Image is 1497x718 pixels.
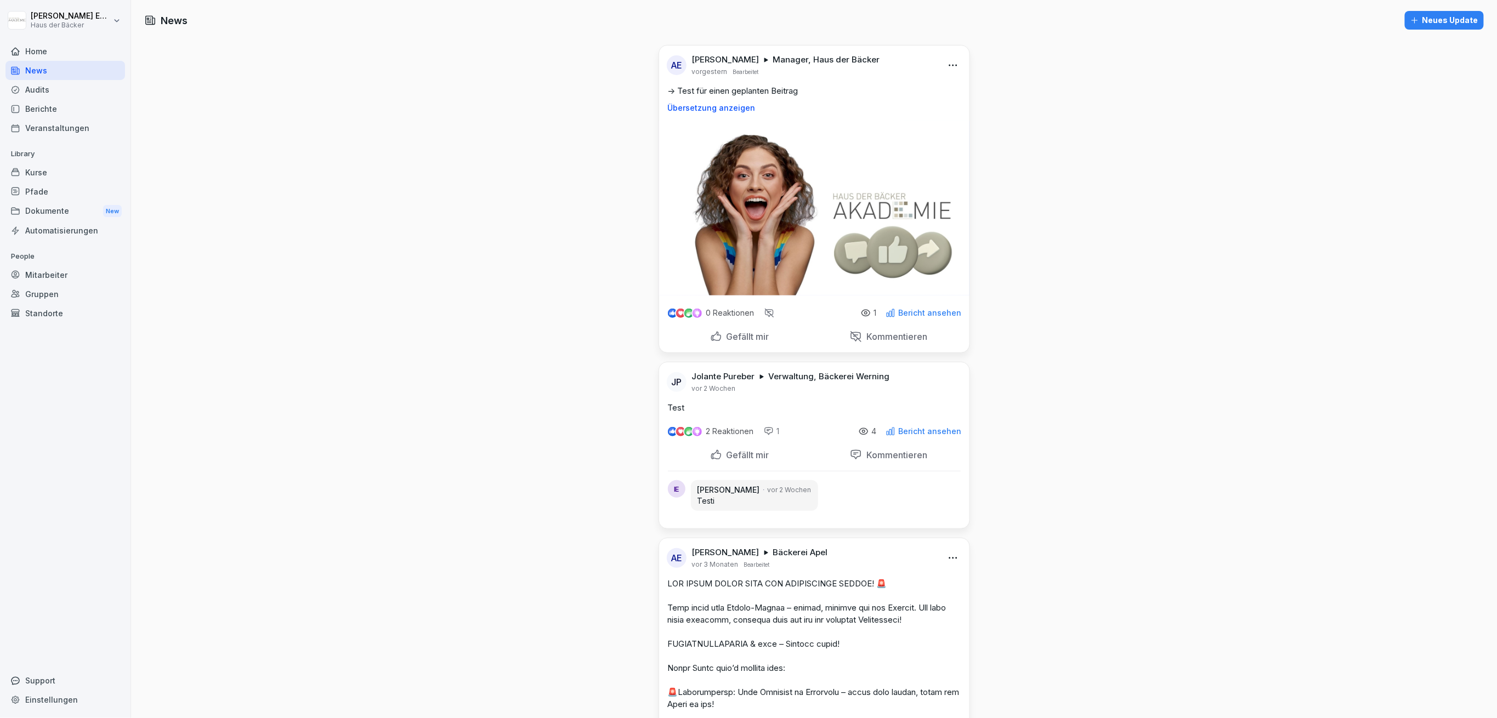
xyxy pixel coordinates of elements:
[722,331,769,342] p: Gefällt mir
[667,372,687,392] div: JP
[1405,11,1484,30] button: Neues Update
[677,309,685,317] img: love
[773,547,828,558] p: Bäckerei Apel
[5,248,125,265] p: People
[667,55,687,75] div: AE
[692,67,728,76] p: vorgestern
[103,205,122,218] div: New
[769,371,890,382] p: Verwaltung, Bäckerei Werning
[744,560,770,569] p: Bearbeitet
[668,427,677,436] img: like
[692,54,759,65] p: [PERSON_NAME]
[5,80,125,99] a: Audits
[5,284,125,304] a: Gruppen
[5,61,125,80] a: News
[706,427,754,436] p: 2 Reaktionen
[5,145,125,163] p: Library
[667,548,687,568] div: AE
[692,547,759,558] p: [PERSON_NAME]
[693,309,702,318] img: inspiring
[706,309,755,317] p: 0 Reaktionen
[5,304,125,323] a: Standorte
[862,331,927,342] p: Kommentieren
[862,449,927,460] p: Kommentieren
[722,449,769,460] p: Gefällt mir
[693,427,702,437] img: inspiring
[5,690,125,709] a: Einstellungen
[773,54,880,65] p: Manager, Haus der Bäcker
[5,221,125,240] a: Automatisierungen
[5,265,125,284] a: Mitarbeiter
[1410,14,1478,26] div: Neues Update
[874,309,877,317] p: 1
[5,671,125,690] div: Support
[5,42,125,61] a: Home
[668,309,677,317] img: like
[698,495,812,506] p: Testi
[5,201,125,221] a: DokumenteNew
[668,480,685,498] div: IE
[899,309,962,317] p: Bericht ansehen
[677,428,685,436] img: love
[161,13,188,28] h1: News
[733,67,759,76] p: Bearbeitet
[659,121,969,295] img: anxb4rhhlubtls2k1bq3jugp.png
[5,182,125,201] a: Pfade
[5,118,125,138] a: Veranstaltungen
[872,427,877,436] p: 4
[899,427,962,436] p: Bericht ansehen
[692,560,739,569] p: vor 3 Monaten
[5,163,125,182] a: Kurse
[5,99,125,118] a: Berichte
[5,201,125,221] div: Dokumente
[31,21,111,29] p: Haus der Bäcker
[684,309,694,318] img: celebrate
[768,485,812,495] p: vor 2 Wochen
[668,85,961,97] p: -> Test für einen geplanten Beitrag
[684,427,694,436] img: celebrate
[668,104,961,112] p: Übersetzung anzeigen
[764,426,780,437] div: 1
[692,371,755,382] p: Jolante Pureber
[698,485,760,495] p: [PERSON_NAME]
[31,12,111,21] p: [PERSON_NAME] Ehlerding
[668,402,961,414] p: Test
[692,384,736,393] p: vor 2 Wochen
